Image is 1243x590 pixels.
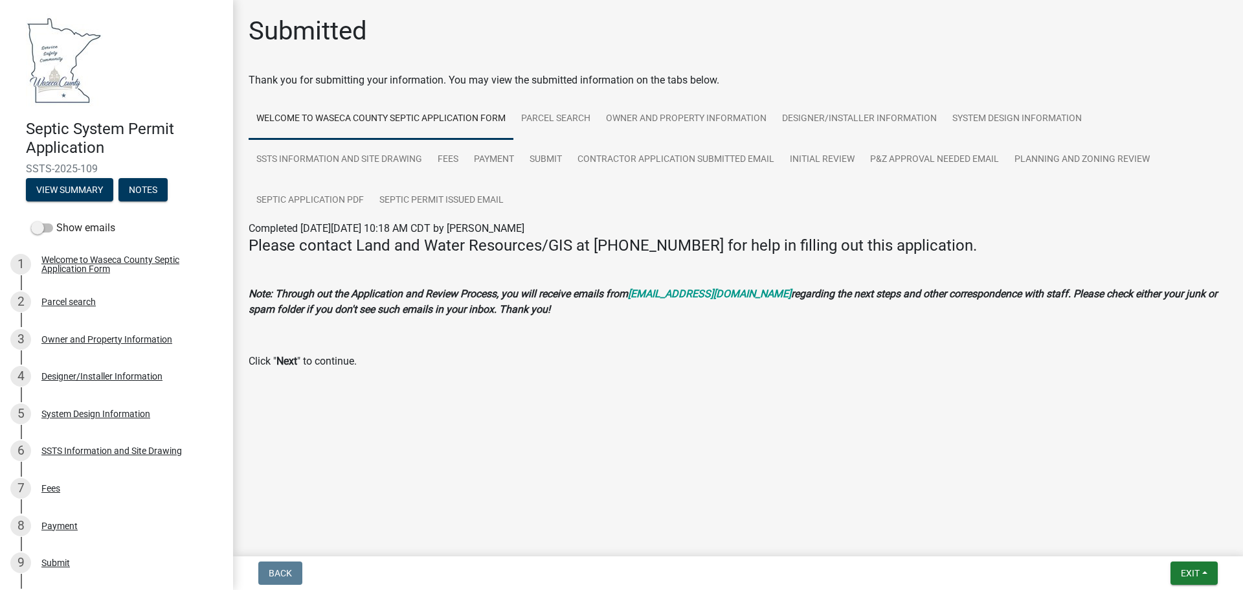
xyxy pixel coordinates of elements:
div: SSTS Information and Site Drawing [41,446,182,455]
div: System Design Information [41,409,150,418]
div: 2 [10,291,31,312]
div: 6 [10,440,31,461]
a: Designer/Installer Information [774,98,945,140]
a: Payment [466,139,522,181]
a: System Design Information [945,98,1090,140]
div: Thank you for submitting your information. You may view the submitted information on the tabs below. [249,73,1227,88]
strong: regarding the next steps and other correspondence with staff. Please check either your junk or sp... [249,288,1217,315]
button: Exit [1170,562,1218,585]
div: 7 [10,478,31,499]
div: Owner and Property Information [41,335,172,344]
label: Show emails [31,220,115,236]
a: SSTS Information and Site Drawing [249,139,430,181]
button: Notes [118,178,168,201]
span: Completed [DATE][DATE] 10:18 AM CDT by [PERSON_NAME] [249,222,524,234]
wm-modal-confirm: Summary [26,185,113,196]
div: 8 [10,516,31,536]
a: Initial Review [782,139,862,181]
div: Parcel search [41,297,96,306]
a: Contractor Application Submitted Email [570,139,782,181]
a: Fees [430,139,466,181]
div: Payment [41,521,78,530]
a: Planning and Zoning Review [1007,139,1158,181]
div: 1 [10,254,31,275]
strong: Note: Through out the Application and Review Process, you will receive emails from [249,288,628,300]
div: Submit [41,558,70,567]
div: 4 [10,366,31,387]
div: 9 [10,552,31,573]
h4: Septic System Permit Application [26,120,223,157]
wm-modal-confirm: Notes [118,185,168,196]
a: Septic Permit Issued email [372,180,511,221]
span: SSTS-2025-109 [26,163,207,175]
span: Back [269,568,292,578]
a: P&Z Approval Needed Email [862,139,1007,181]
div: 3 [10,329,31,350]
a: Parcel search [513,98,598,140]
div: Welcome to Waseca County Septic Application Form [41,255,212,273]
button: Back [258,562,302,585]
a: Owner and Property Information [598,98,774,140]
img: Waseca County, Minnesota [26,14,102,106]
a: [EMAIL_ADDRESS][DOMAIN_NAME] [628,288,791,300]
a: Septic Application PDF [249,180,372,221]
h1: Submitted [249,16,367,47]
h4: Please contact Land and Water Resources/GIS at [PHONE_NUMBER] for help in filling out this applic... [249,236,1227,255]
span: Exit [1181,568,1200,578]
a: Welcome to Waseca County Septic Application Form [249,98,513,140]
p: Click " " to continue. [249,354,1227,369]
div: 5 [10,403,31,424]
div: Fees [41,484,60,493]
a: Submit [522,139,570,181]
button: View Summary [26,178,113,201]
strong: Next [276,355,297,367]
div: Designer/Installer Information [41,372,162,381]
